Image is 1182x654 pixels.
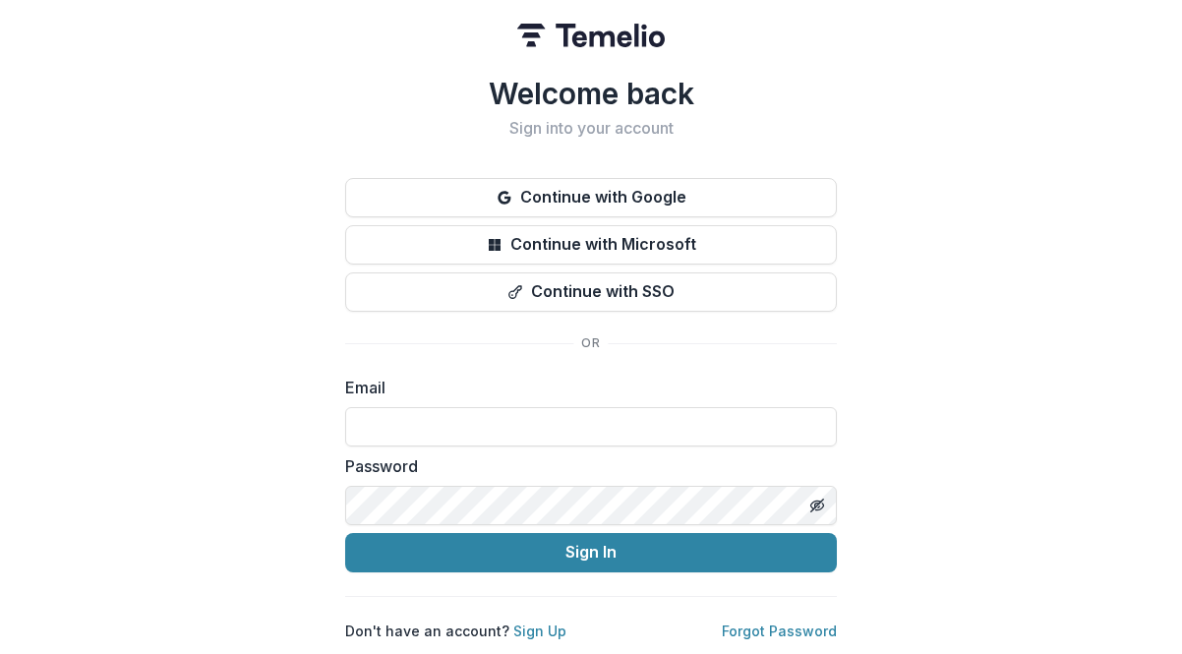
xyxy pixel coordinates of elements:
[345,533,837,572] button: Sign In
[345,454,825,478] label: Password
[345,272,837,312] button: Continue with SSO
[345,621,566,641] p: Don't have an account?
[801,490,833,521] button: Toggle password visibility
[722,623,837,639] a: Forgot Password
[345,76,837,111] h1: Welcome back
[345,119,837,138] h2: Sign into your account
[513,623,566,639] a: Sign Up
[345,225,837,265] button: Continue with Microsoft
[517,24,665,47] img: Temelio
[345,178,837,217] button: Continue with Google
[345,376,825,399] label: Email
